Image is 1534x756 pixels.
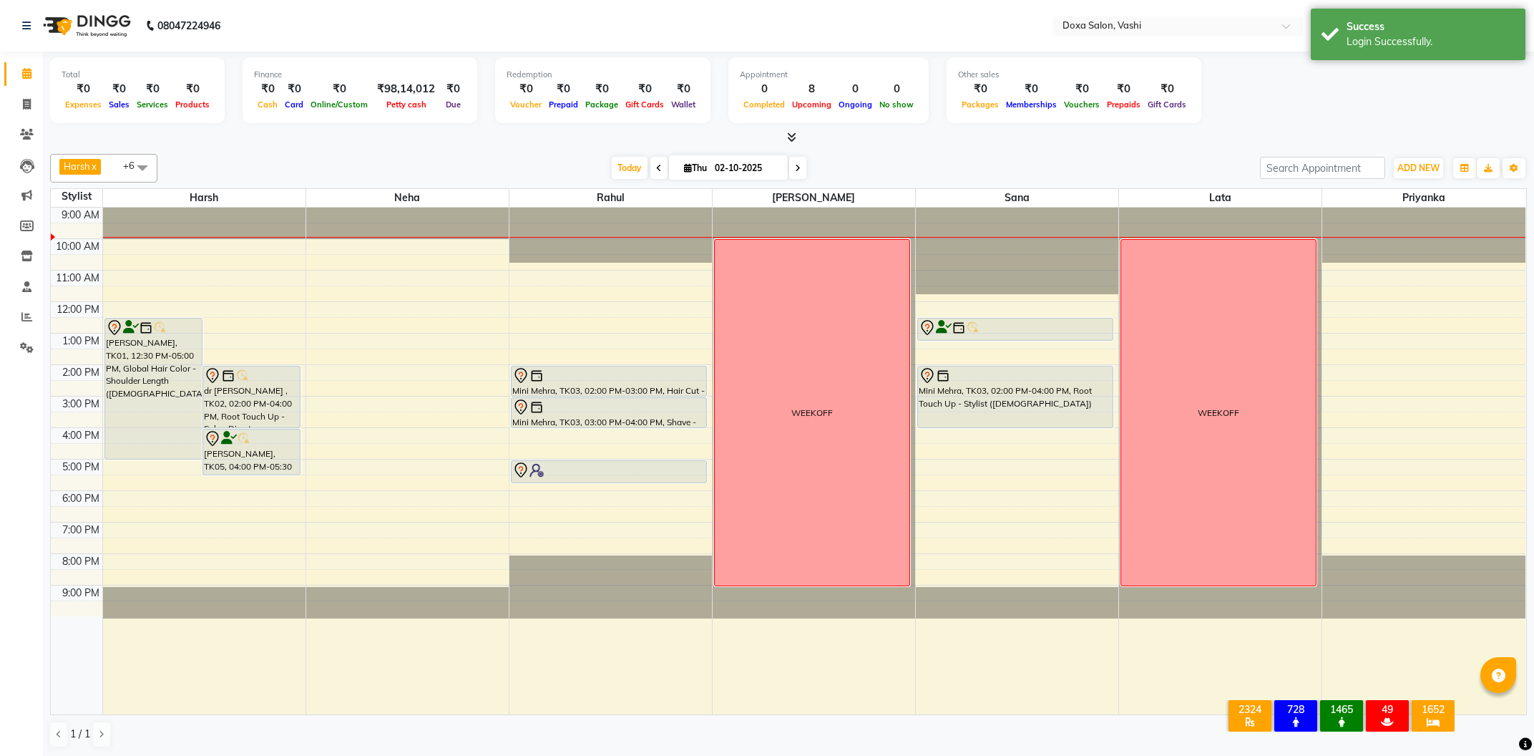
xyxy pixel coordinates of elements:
[157,6,220,46] b: 08047224946
[512,367,706,396] div: Mini Mehra, TK03, 02:00 PM-03:00 PM, Hair Cut - Style Director ([DEMOGRAPHIC_DATA])
[62,81,105,97] div: ₹0
[509,189,712,207] span: Rahul
[306,189,509,207] span: Neha
[958,69,1190,81] div: Other sales
[59,428,102,443] div: 4:00 PM
[133,100,172,110] span: Services
[1002,100,1060,110] span: Memberships
[791,407,833,420] div: WEEKOFF
[172,100,213,110] span: Products
[507,81,545,97] div: ₹0
[203,430,300,475] div: [PERSON_NAME], TK05, 04:00 PM-05:30 PM, Root Touch Up - Salon Director ([DEMOGRAPHIC_DATA])
[1144,81,1190,97] div: ₹0
[1060,81,1103,97] div: ₹0
[1323,703,1360,716] div: 1465
[788,100,835,110] span: Upcoming
[70,727,90,742] span: 1 / 1
[918,367,1113,427] div: Mini Mehra, TK03, 02:00 PM-04:00 PM, Root Touch Up - Stylist ([DEMOGRAPHIC_DATA])
[64,160,90,172] span: Harsh
[172,81,213,97] div: ₹0
[622,81,668,97] div: ₹0
[1415,703,1452,716] div: 1652
[62,69,213,81] div: Total
[668,81,699,97] div: ₹0
[281,81,307,97] div: ₹0
[1103,81,1144,97] div: ₹0
[54,302,102,317] div: 12:00 PM
[612,157,648,179] span: Today
[788,81,835,97] div: 8
[1119,189,1322,207] span: Lata
[835,81,876,97] div: 0
[1002,81,1060,97] div: ₹0
[51,189,102,204] div: Stylist
[1347,34,1515,49] div: Login Successfully.
[105,319,202,459] div: [PERSON_NAME], TK01, 12:30 PM-05:00 PM, Global Hair Color - Shoulder Length ([DEMOGRAPHIC_DATA])
[281,100,307,110] span: Card
[59,586,102,601] div: 9:00 PM
[1231,703,1269,716] div: 2324
[668,100,699,110] span: Wallet
[1369,703,1406,716] div: 49
[835,100,876,110] span: Ongoing
[1277,703,1314,716] div: 728
[876,100,917,110] span: No show
[582,100,622,110] span: Package
[123,160,145,171] span: +6
[582,81,622,97] div: ₹0
[59,208,102,223] div: 9:00 AM
[90,160,97,172] a: x
[53,239,102,254] div: 10:00 AM
[1144,100,1190,110] span: Gift Cards
[254,100,281,110] span: Cash
[740,69,917,81] div: Appointment
[512,398,706,427] div: Mini Mehra, TK03, 03:00 PM-04:00 PM, Shave - Shave Monte ([DEMOGRAPHIC_DATA])
[512,461,706,483] div: [PERSON_NAME], TK04, 05:00 PM-05:45 PM, Loreal Hair Spa - Hair Spa Mid Back Length
[62,100,105,110] span: Expenses
[713,189,915,207] span: [PERSON_NAME]
[507,100,545,110] span: Voucher
[105,100,133,110] span: Sales
[1260,157,1385,179] input: Search Appointment
[918,319,1113,340] div: [PERSON_NAME], TK01, 12:30 PM-01:15 PM, Threading - Eyebrow ([DEMOGRAPHIC_DATA])
[507,69,699,81] div: Redemption
[59,491,102,506] div: 6:00 PM
[710,157,782,179] input: 2025-10-02
[1322,189,1525,207] span: Priyanka
[1198,407,1239,420] div: WEEKOFF
[916,189,1118,207] span: Sana
[105,81,133,97] div: ₹0
[383,100,430,110] span: Petty cash
[740,100,788,110] span: Completed
[680,163,710,173] span: Thu
[307,81,371,97] div: ₹0
[1103,100,1144,110] span: Prepaids
[1347,19,1515,34] div: Success
[442,100,464,110] span: Due
[876,81,917,97] div: 0
[59,365,102,380] div: 2:00 PM
[545,100,582,110] span: Prepaid
[371,81,441,97] div: ₹98,14,012
[545,81,582,97] div: ₹0
[307,100,371,110] span: Online/Custom
[133,81,172,97] div: ₹0
[203,367,300,427] div: dr [PERSON_NAME] , TK02, 02:00 PM-04:00 PM, Root Touch Up - Salon Director ([DEMOGRAPHIC_DATA])
[958,100,1002,110] span: Packages
[1394,158,1443,178] button: ADD NEW
[53,271,102,286] div: 11:00 AM
[254,81,281,97] div: ₹0
[622,100,668,110] span: Gift Cards
[59,334,102,349] div: 1:00 PM
[36,6,135,46] img: logo
[59,523,102,538] div: 7:00 PM
[254,69,466,81] div: Finance
[59,554,102,569] div: 8:00 PM
[958,81,1002,97] div: ₹0
[1060,100,1103,110] span: Vouchers
[59,397,102,412] div: 3:00 PM
[103,189,306,207] span: Harsh
[441,81,466,97] div: ₹0
[740,81,788,97] div: 0
[59,460,102,475] div: 5:00 PM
